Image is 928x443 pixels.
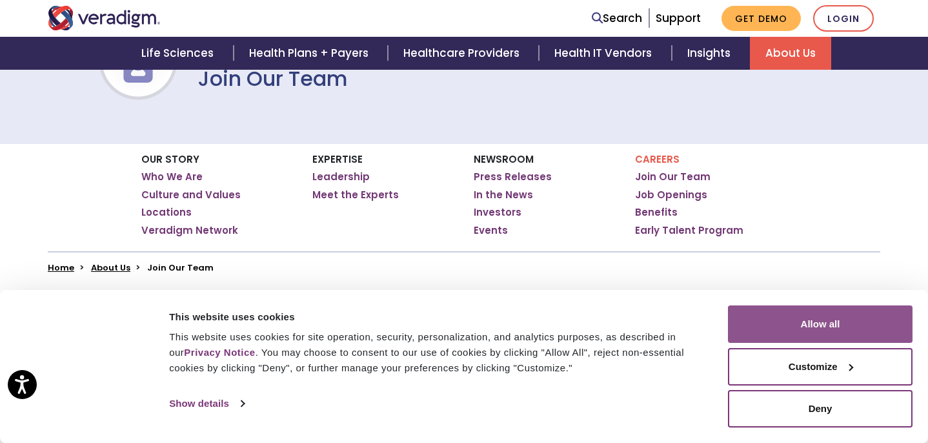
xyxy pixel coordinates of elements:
[48,262,74,274] a: Home
[728,390,913,428] button: Deny
[539,37,671,70] a: Health IT Vendors
[635,170,711,183] a: Join Our Team
[169,329,713,376] div: This website uses cookies for site operation, security, personalization, and analytics purposes, ...
[474,224,508,237] a: Events
[169,394,244,413] a: Show details
[48,6,161,30] img: Veradigm logo
[635,189,707,201] a: Job Openings
[474,170,552,183] a: Press Releases
[728,305,913,343] button: Allow all
[750,37,831,70] a: About Us
[813,5,874,32] a: Login
[474,206,521,219] a: Investors
[184,347,255,358] a: Privacy Notice
[198,67,348,91] h1: Join Our Team
[91,262,130,274] a: About Us
[234,37,388,70] a: Health Plans + Payers
[312,170,370,183] a: Leadership
[388,37,539,70] a: Healthcare Providers
[635,206,678,219] a: Benefits
[141,206,192,219] a: Locations
[126,37,233,70] a: Life Sciences
[635,224,743,237] a: Early Talent Program
[728,348,913,386] button: Customize
[592,10,642,27] a: Search
[312,189,399,201] a: Meet the Experts
[141,170,203,183] a: Who We Are
[672,37,750,70] a: Insights
[141,189,241,201] a: Culture and Values
[169,309,713,325] div: This website uses cookies
[656,10,701,26] a: Support
[474,189,533,201] a: In the News
[141,224,238,237] a: Veradigm Network
[721,6,801,31] a: Get Demo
